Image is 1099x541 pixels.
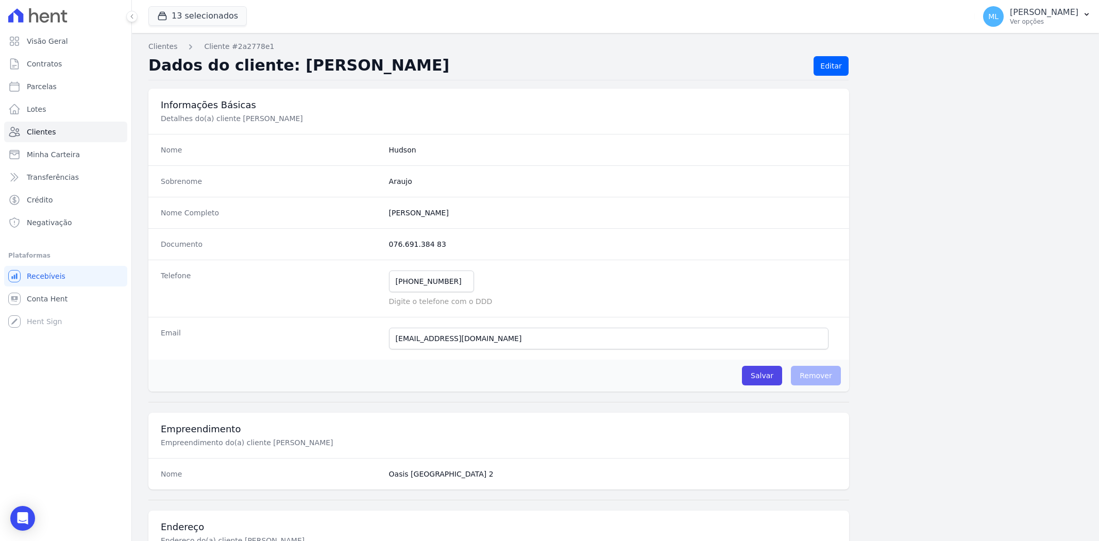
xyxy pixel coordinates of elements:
a: Clientes [4,122,127,142]
p: Digite o telefone com o DDD [389,296,837,307]
span: Conta Hent [27,294,67,304]
dd: [PERSON_NAME] [389,208,837,218]
input: Salvar [742,366,782,385]
span: Recebíveis [27,271,65,281]
span: Visão Geral [27,36,68,46]
p: Empreendimento do(a) cliente [PERSON_NAME] [161,437,507,448]
a: Crédito [4,190,127,210]
h3: Endereço [161,521,837,533]
dt: Documento [161,239,381,249]
nav: Breadcrumb [148,41,1083,52]
a: Contratos [4,54,127,74]
h3: Empreendimento [161,423,837,435]
h3: Informações Básicas [161,99,837,111]
p: Detalhes do(a) cliente [PERSON_NAME] [161,113,507,124]
h2: Dados do cliente: [PERSON_NAME] [148,56,805,76]
a: Recebíveis [4,266,127,286]
a: Minha Carteira [4,144,127,165]
button: 13 selecionados [148,6,247,26]
span: Transferências [27,172,79,182]
span: Contratos [27,59,62,69]
dd: 076.691.384 83 [389,239,837,249]
a: Cliente #2a2778e1 [204,41,274,52]
dd: Oasis [GEOGRAPHIC_DATA] 2 [389,469,837,479]
p: [PERSON_NAME] [1010,7,1078,18]
a: Lotes [4,99,127,120]
dt: Nome [161,145,381,155]
p: Ver opções [1010,18,1078,26]
span: Negativação [27,217,72,228]
dd: Hudson [389,145,837,155]
dd: Araujo [389,176,837,187]
a: Conta Hent [4,289,127,309]
a: Editar [814,56,848,76]
a: Clientes [148,41,177,52]
span: Clientes [27,127,56,137]
span: Lotes [27,104,46,114]
span: ML [988,13,999,20]
dt: Telefone [161,270,381,307]
dt: Email [161,328,381,349]
a: Parcelas [4,76,127,97]
dt: Sobrenome [161,176,381,187]
a: Negativação [4,212,127,233]
span: Parcelas [27,81,57,92]
a: Visão Geral [4,31,127,52]
a: Transferências [4,167,127,188]
div: Plataformas [8,249,123,262]
div: Open Intercom Messenger [10,506,35,531]
span: Remover [791,366,841,385]
dt: Nome [161,469,381,479]
span: Minha Carteira [27,149,80,160]
dt: Nome Completo [161,208,381,218]
button: ML [PERSON_NAME] Ver opções [975,2,1099,31]
span: Crédito [27,195,53,205]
